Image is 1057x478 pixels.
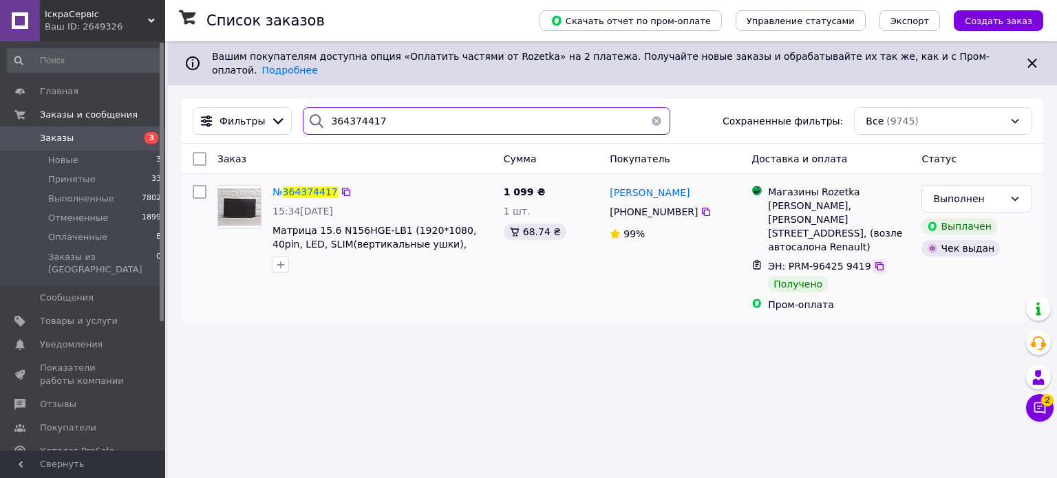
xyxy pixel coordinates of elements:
div: Ваш ID: 2649326 [45,21,165,33]
span: 99% [623,228,645,239]
div: [PERSON_NAME], [PERSON_NAME][STREET_ADDRESS], (возле автосалона Renault) [768,199,910,254]
span: Сообщения [40,292,94,304]
span: Уведомления [40,338,103,351]
span: Товары и услуги [40,315,118,327]
button: Экспорт [879,10,940,31]
div: 68.74 ₴ [504,224,566,240]
span: Заказы и сообщения [40,109,138,121]
button: Очистить [643,107,670,135]
span: Оплаченные [48,231,107,243]
span: Сумма [504,153,537,164]
span: № [273,186,283,197]
span: 8 [156,231,161,243]
a: [PERSON_NAME] [610,186,690,199]
a: Подробнее [262,65,318,76]
span: Вашим покупателям доступна опция «Оплатить частями от Rozetka» на 2 платежа. Получайте новые зака... [212,51,990,76]
span: 33 [151,173,161,186]
span: Заказ [217,153,246,164]
span: Статус [921,153,957,164]
span: ІскраСервіс [45,8,148,21]
span: Экспорт [890,16,929,26]
span: 7802 [142,193,161,205]
span: 0 [156,251,161,276]
span: Показатели работы компании [40,362,127,387]
div: Выполнен [933,191,1004,206]
span: Каталог ProSale [40,445,114,457]
span: Главная [40,85,78,98]
a: Создать заказ [940,14,1043,25]
a: Матрица 15.6 N156HGE-LB1 (1920*1080, 40pin, LED, SLIM(вертикальные ушки), глянец, раз. справа вни... [273,225,476,263]
a: Фото товару [217,185,261,229]
span: 3 [156,154,161,166]
span: (9745) [886,116,919,127]
span: 364374417 [283,186,338,197]
span: 1899 [142,212,161,224]
span: Покупатели [40,422,96,434]
span: Выполненные [48,193,114,205]
span: [PHONE_NUMBER] [610,206,698,217]
span: Новые [48,154,78,166]
span: Принятые [48,173,96,186]
input: Поиск [7,48,162,73]
span: 15:34[DATE] [273,206,333,217]
span: Сохраненные фильтры: [723,114,843,128]
span: Заказы из [GEOGRAPHIC_DATA] [48,251,156,276]
img: Фото товару [218,188,261,225]
span: [PERSON_NAME] [610,187,690,198]
button: Управление статусами [736,10,866,31]
span: Доставка и оплата [751,153,847,164]
span: Отмененные [48,212,108,224]
span: Покупатель [610,153,670,164]
span: 3 [145,132,158,144]
span: Создать заказ [965,16,1032,26]
button: Создать заказ [954,10,1043,31]
span: Фильтры [220,114,265,128]
span: Управление статусами [747,16,855,26]
input: Поиск по номеру заказа, ФИО покупателя, номеру телефона, Email, номеру накладной [303,107,670,135]
span: ЭН: PRM-96425 9419 [768,261,871,272]
div: Пром-оплата [768,298,910,312]
span: Все [866,114,884,128]
span: 1 шт. [504,206,531,217]
button: Скачать отчет по пром-оплате [540,10,722,31]
span: Скачать отчет по пром-оплате [551,14,711,27]
div: Выплачен [921,218,996,235]
button: Чат с покупателем2 [1026,394,1054,422]
div: Получено [768,276,828,292]
span: 1 099 ₴ [504,186,546,197]
h1: Список заказов [206,12,325,29]
a: №364374417 [273,186,338,197]
span: 2 [1041,394,1054,406]
div: Чек выдан [921,240,1000,257]
span: Заказы [40,132,74,144]
span: Отзывы [40,398,76,411]
div: Магазины Rozetka [768,185,910,199]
